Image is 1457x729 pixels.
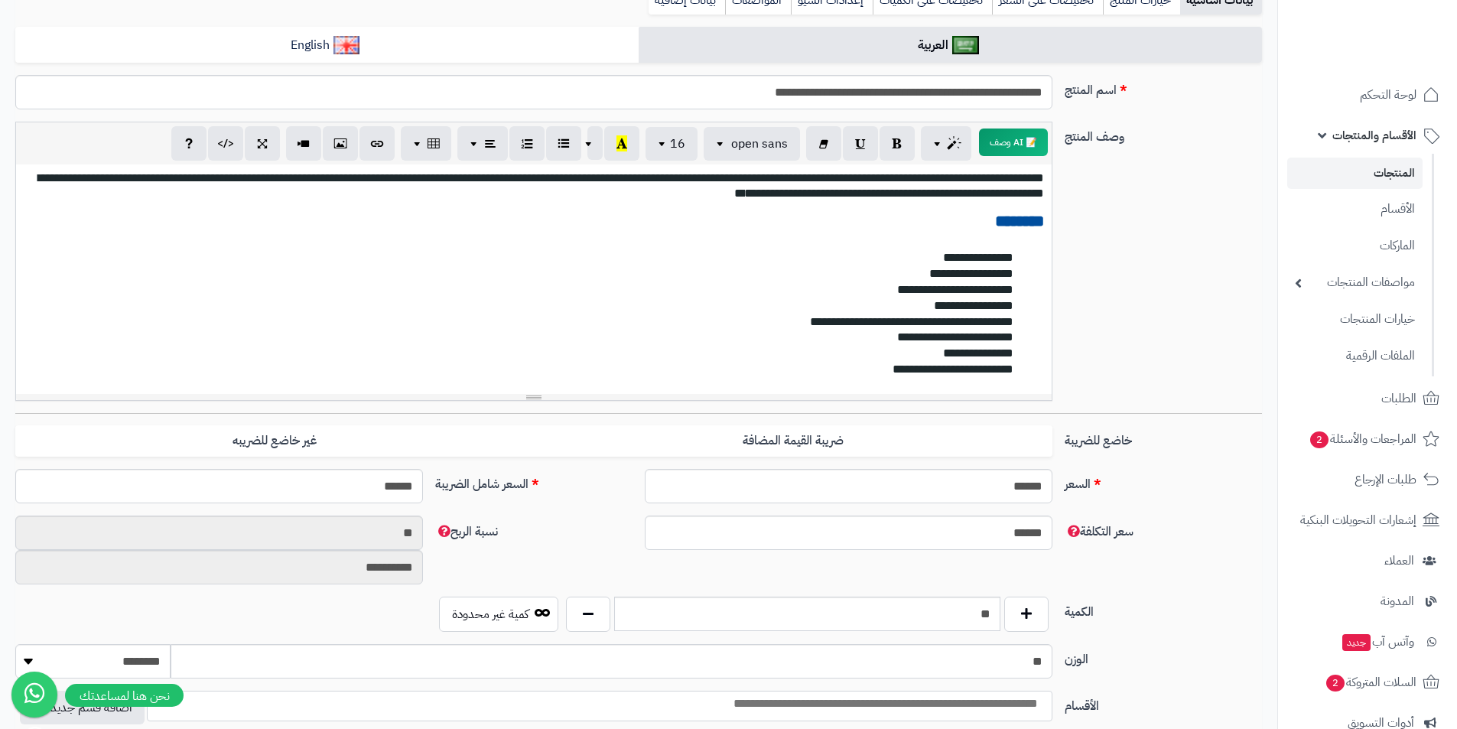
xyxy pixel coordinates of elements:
[1325,672,1416,693] span: السلات المتروكة
[1287,193,1423,226] a: الأقسام
[1287,664,1448,701] a: السلات المتروكة2
[333,36,360,54] img: English
[979,129,1048,156] button: 📝 AI وصف
[1287,502,1448,539] a: إشعارات التحويلات البنكية
[1360,84,1416,106] span: لوحة التحكم
[670,135,685,153] span: 16
[952,36,979,54] img: العربية
[646,127,698,161] button: 16
[1341,631,1414,653] span: وآتس آب
[1059,425,1268,450] label: خاضع للضريبة
[1059,691,1268,715] label: الأقسام
[1342,634,1371,651] span: جديد
[1059,122,1268,146] label: وصف المنتج
[704,127,800,161] button: open sans
[1059,644,1268,669] label: الوزن
[15,425,534,457] label: غير خاضع للضريبه
[1309,428,1416,450] span: المراجعات والأسئلة
[1287,542,1448,579] a: العملاء
[1381,591,1414,612] span: المدونة
[1287,583,1448,620] a: المدونة
[20,691,145,724] button: اضافة قسم جديد
[1287,266,1423,299] a: مواصفات المنتجات
[1287,303,1423,336] a: خيارات المنتجات
[1287,623,1448,660] a: وآتس آبجديد
[1059,597,1268,621] label: الكمية
[435,522,498,541] span: نسبة الربح
[534,425,1052,457] label: ضريبة القيمة المضافة
[1287,158,1423,189] a: المنتجات
[1287,340,1423,373] a: الملفات الرقمية
[1300,509,1416,531] span: إشعارات التحويلات البنكية
[1287,421,1448,457] a: المراجعات والأسئلة2
[1326,675,1345,692] span: 2
[1287,380,1448,417] a: الطلبات
[1059,75,1268,99] label: اسم المنتج
[1381,388,1416,409] span: الطلبات
[1059,469,1268,493] label: السعر
[1065,522,1133,541] span: سعر التكلفة
[1355,469,1416,490] span: طلبات الإرجاع
[1384,550,1414,571] span: العملاء
[639,27,1262,64] a: العربية
[15,27,639,64] a: English
[1310,431,1329,448] span: 2
[429,469,639,493] label: السعر شامل الضريبة
[1287,461,1448,498] a: طلبات الإرجاع
[1332,125,1416,146] span: الأقسام والمنتجات
[1287,76,1448,113] a: لوحة التحكم
[1287,229,1423,262] a: الماركات
[731,135,788,153] span: open sans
